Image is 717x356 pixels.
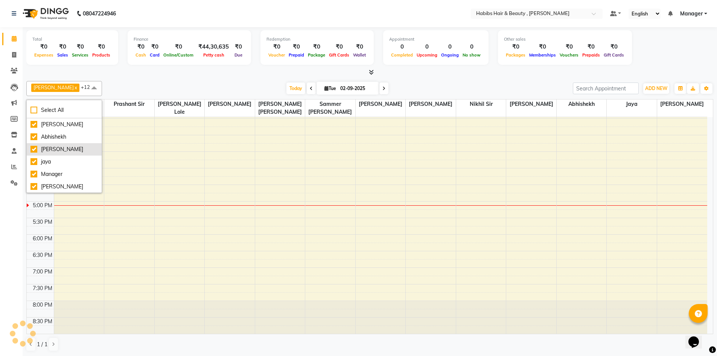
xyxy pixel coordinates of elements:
div: 5:00 PM [31,202,54,209]
div: ₹0 [580,43,602,51]
span: Expenses [32,52,55,58]
div: Appointment [389,36,483,43]
span: Abhishekh [557,99,607,109]
span: [PERSON_NAME] [205,99,255,109]
div: ₹0 [306,43,327,51]
span: Sales [55,52,70,58]
div: Total [32,36,112,43]
div: ₹44,30,635 [195,43,232,51]
span: Prepaid [287,52,306,58]
div: ₹0 [266,43,287,51]
span: [PERSON_NAME] [33,84,74,90]
div: ₹0 [232,43,245,51]
div: 6:30 PM [31,251,54,259]
span: Ongoing [439,52,461,58]
iframe: chat widget [685,326,709,348]
div: ₹0 [351,43,368,51]
span: No show [461,52,483,58]
span: Nikhil sir [456,99,506,109]
span: [PERSON_NAME] [506,99,556,109]
div: [PERSON_NAME] [30,121,98,128]
div: ₹0 [134,43,148,51]
span: Upcoming [415,52,439,58]
span: Tue [323,86,338,91]
span: Wallet [351,52,368,58]
span: +12 [81,84,96,90]
span: [PERSON_NAME] [657,99,707,109]
input: Search Appointment [573,83,639,94]
span: ADD NEW [645,86,667,91]
span: Voucher [266,52,287,58]
div: Finance [134,36,245,43]
b: 08047224946 [83,3,116,24]
span: Petty cash [201,52,226,58]
div: 7:00 PM [31,268,54,276]
span: 1 / 1 [37,341,47,348]
div: 0 [415,43,439,51]
span: Online/Custom [161,52,195,58]
div: 0 [389,43,415,51]
div: [PERSON_NAME] [30,145,98,153]
span: Completed [389,52,415,58]
span: Package [306,52,327,58]
span: Products [90,52,112,58]
div: Other sales [504,36,626,43]
div: Stylist [27,99,54,107]
div: Abhishekh [30,133,98,141]
div: ₹0 [55,43,70,51]
span: Due [233,52,244,58]
div: ₹0 [504,43,527,51]
span: Memberships [527,52,558,58]
span: [PERSON_NAME] [406,99,456,109]
div: ₹0 [70,43,90,51]
span: Services [70,52,90,58]
div: Redemption [266,36,368,43]
span: Packages [504,52,527,58]
div: [PERSON_NAME] [30,183,98,191]
img: logo [19,3,71,24]
span: Manager [54,99,104,109]
div: ₹0 [90,43,112,51]
span: Sammer [PERSON_NAME] [305,99,355,117]
span: jaya [607,99,657,109]
div: ₹0 [527,43,558,51]
span: Today [286,83,305,94]
div: 7:30 PM [31,284,54,292]
div: 0 [439,43,461,51]
span: Manager [680,10,703,18]
div: 8:00 PM [31,301,54,309]
div: Select All [30,106,98,114]
span: [PERSON_NAME] [356,99,406,109]
span: Cash [134,52,148,58]
div: Manager [30,170,98,178]
div: ₹0 [148,43,161,51]
span: Gift Cards [327,52,351,58]
span: Prepaids [580,52,602,58]
div: ₹0 [287,43,306,51]
input: 2025-09-02 [338,83,376,94]
span: Vouchers [558,52,580,58]
div: ₹0 [558,43,580,51]
div: 6:00 PM [31,235,54,243]
div: ₹0 [602,43,626,51]
div: ₹0 [32,43,55,51]
button: ADD NEW [643,83,669,94]
div: ₹0 [327,43,351,51]
div: 0 [461,43,483,51]
span: Card [148,52,161,58]
div: jaya [30,158,98,166]
span: Prashant Sir [104,99,154,109]
span: Gift Cards [602,52,626,58]
div: 5:30 PM [31,218,54,226]
span: [PERSON_NAME] [PERSON_NAME] [255,99,305,117]
span: [PERSON_NAME] lole [155,99,205,117]
div: 8:30 PM [31,318,54,325]
a: x [74,84,77,90]
div: ₹0 [161,43,195,51]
